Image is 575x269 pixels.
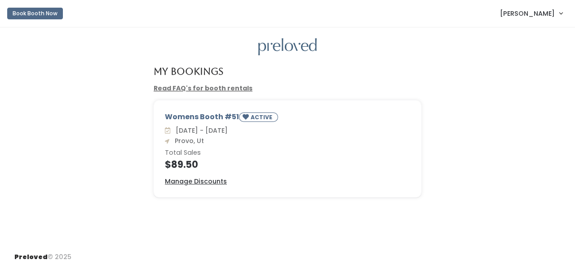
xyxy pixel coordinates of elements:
span: Provo, Ut [171,136,204,145]
h6: Total Sales [165,149,410,157]
a: Book Booth Now [7,4,63,23]
div: © 2025 [14,245,71,262]
h4: $89.50 [165,159,410,170]
span: [PERSON_NAME] [500,9,555,18]
img: preloved logo [258,38,317,56]
div: Womens Booth #51 [165,112,410,126]
span: [DATE] - [DATE] [172,126,228,135]
small: ACTIVE [251,113,274,121]
h4: My Bookings [154,66,223,76]
button: Book Booth Now [7,8,63,19]
a: Manage Discounts [165,177,227,186]
a: [PERSON_NAME] [491,4,571,23]
a: Read FAQ's for booth rentals [154,84,252,93]
span: Preloved [14,252,48,261]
